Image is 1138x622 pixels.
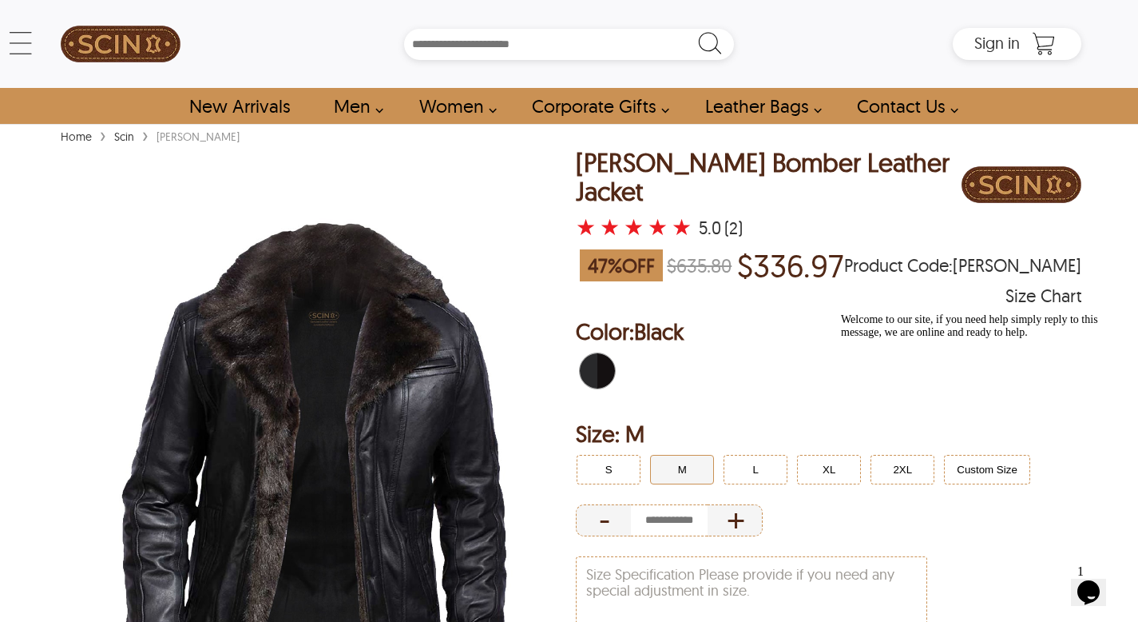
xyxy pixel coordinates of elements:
[153,129,244,145] div: [PERSON_NAME]
[110,130,138,144] a: Scin
[687,88,831,124] a: Shop Leather Bags
[580,249,663,281] span: 47 % OFF
[1028,32,1060,56] a: Shopping Cart
[962,149,1081,238] a: Brand Logo PDP Image
[708,504,763,536] div: Increase Quantity of Item
[100,121,106,149] span: ›
[576,349,619,393] div: Black
[600,219,620,235] label: 2 rating
[724,220,743,236] div: (2)
[974,38,1020,51] a: Sign in
[401,88,506,124] a: Shop Women Leather Jackets
[667,253,732,277] strike: $635.80
[577,455,640,484] button: Click to select S
[835,307,1122,550] iframe: chat widget
[142,121,149,149] span: ›
[648,219,668,235] label: 4 rating
[576,418,1081,450] h2: Selected Filter by Size: M
[724,455,787,484] button: Click to select L
[650,455,714,484] button: Click to select M
[315,88,392,124] a: shop men's leather jackets
[672,219,692,235] label: 5 rating
[797,455,861,484] button: Click to select XL
[576,504,631,536] div: Decrease Quantity of Item
[962,149,1081,221] img: Brand Logo PDP Image
[171,88,307,124] a: Shop New Arrivals
[962,149,1081,225] div: Brand Logo PDP Image
[974,33,1020,53] span: Sign in
[576,316,1081,348] h2: Selected Color: by Black
[576,217,696,239] a: Ryan Bomber Leather Jacket with a 5 Star Rating and 2 Product Review }
[61,8,180,80] img: SCIN
[699,220,721,236] div: 5.0
[624,219,644,235] label: 3 rating
[634,317,684,345] span: Black
[1005,288,1081,304] div: Size Chart
[576,219,596,235] label: 1 rating
[737,247,843,284] p: Price of $336.97
[576,149,962,205] div: [PERSON_NAME] Bomber Leather Jacket
[844,257,1081,273] span: Product Code: RYAN
[513,88,678,124] a: Shop Leather Corporate Gifts
[6,6,264,31] span: Welcome to our site, if you need help simply reply to this message, we are online and ready to help.
[1071,558,1122,606] iframe: chat widget
[6,6,294,32] div: Welcome to our site, if you need help simply reply to this message, we are online and ready to help.
[57,8,184,80] a: SCIN
[57,130,96,144] a: Home
[839,88,967,124] a: contact-us
[576,149,962,205] h1: Ryan Bomber Leather Jacket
